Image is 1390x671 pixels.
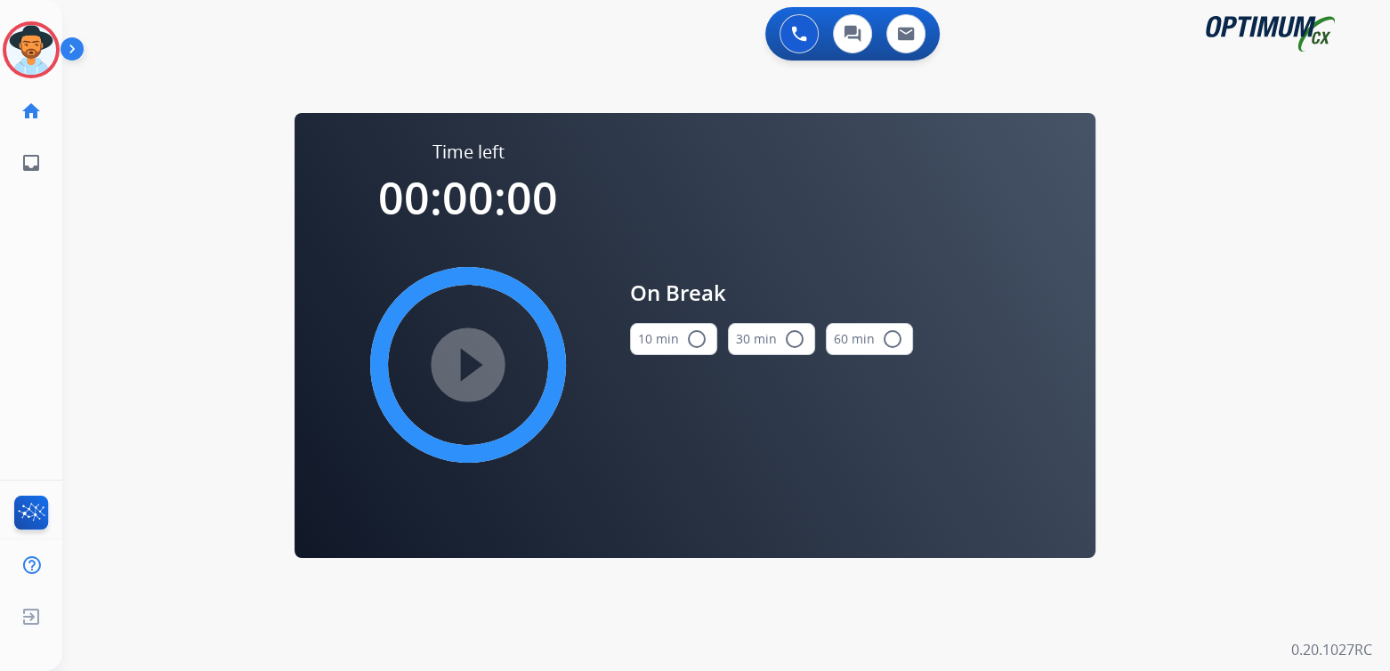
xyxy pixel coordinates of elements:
mat-icon: home [20,101,42,122]
span: On Break [630,277,913,309]
mat-icon: radio_button_unchecked [882,328,903,350]
img: avatar [6,25,56,75]
button: 10 min [630,323,717,355]
span: Time left [432,140,505,165]
mat-icon: radio_button_unchecked [686,328,707,350]
button: 30 min [728,323,815,355]
span: 00:00:00 [378,167,558,228]
button: 60 min [826,323,913,355]
mat-icon: inbox [20,152,42,174]
p: 0.20.1027RC [1291,639,1372,660]
mat-icon: radio_button_unchecked [784,328,805,350]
